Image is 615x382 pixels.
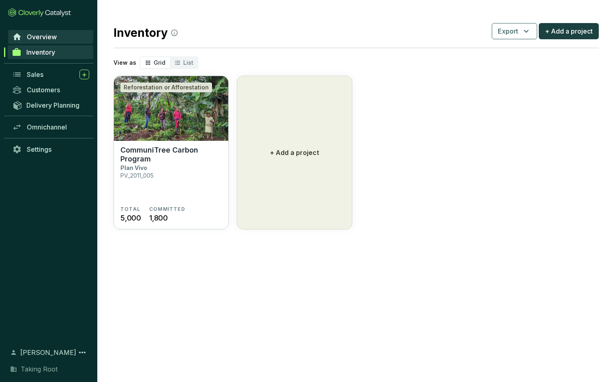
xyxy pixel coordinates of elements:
div: segmented control [139,56,199,69]
span: Export [498,26,518,36]
span: 5,000 [120,212,141,223]
p: + Add a project [270,148,319,157]
span: Inventory [26,48,55,56]
a: Sales [8,68,93,81]
span: Grid [154,59,165,66]
span: Settings [27,145,51,153]
button: Export [492,23,537,39]
span: Omnichannel [27,123,67,131]
a: Omnichannel [8,120,93,134]
span: [PERSON_NAME] [20,348,76,357]
button: + Add a project [539,23,599,39]
span: Overview [27,33,57,41]
h2: Inventory [114,24,178,41]
span: TOTAL [120,206,140,212]
a: Settings [8,142,93,156]
div: Reforestation or Afforestation [120,83,212,92]
span: Sales [27,70,43,79]
span: + Add a project [545,26,593,36]
a: Inventory [8,45,93,59]
p: Plan Vivo [120,164,147,171]
span: Customers [27,86,60,94]
img: CommuniTree Carbon Program [114,76,228,141]
button: + Add a project [237,76,352,229]
p: PV_2011_005 [120,172,154,179]
a: Delivery Planning [8,98,93,112]
a: CommuniTree Carbon ProgramReforestation or AfforestationCommuniTree Carbon ProgramPlan VivoPV_201... [114,76,229,229]
span: COMMITTED [149,206,185,212]
a: Overview [8,30,93,44]
span: List [183,59,193,66]
span: Delivery Planning [26,101,79,109]
span: Taking Root [21,364,58,374]
a: Customers [8,83,93,97]
p: View as [114,59,136,67]
span: 1,800 [149,212,168,223]
p: CommuniTree Carbon Program [120,146,222,163]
